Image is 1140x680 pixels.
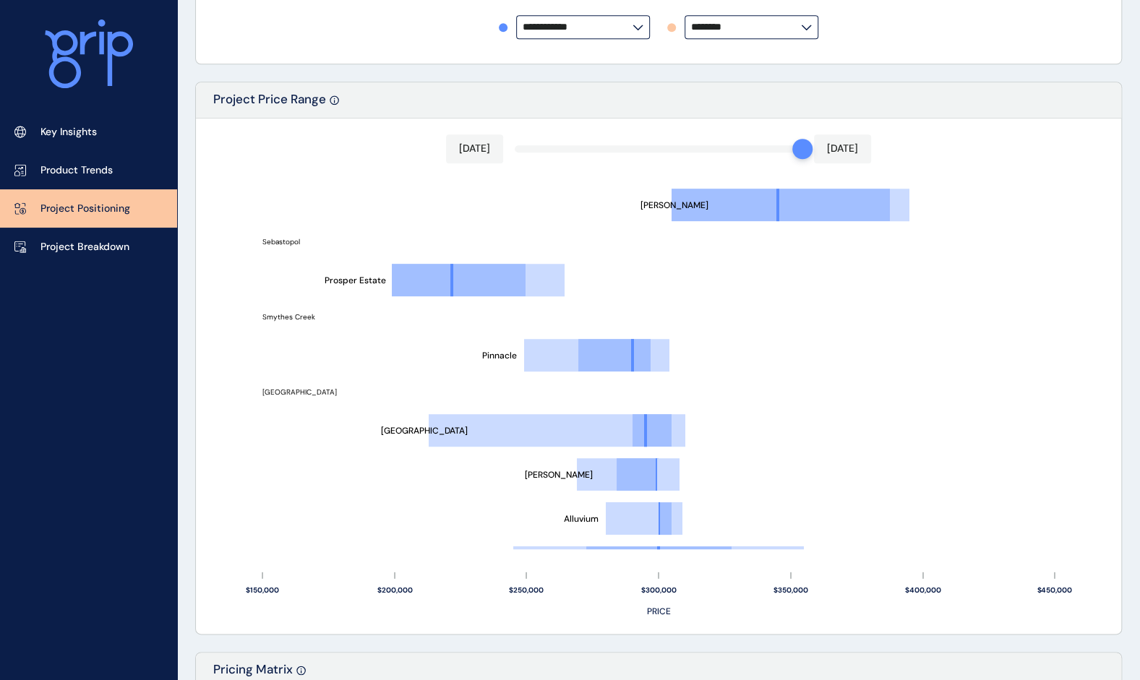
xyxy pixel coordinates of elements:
[647,606,671,617] text: PRICE
[641,585,677,595] text: $300,000
[40,240,129,254] p: Project Breakdown
[1037,585,1073,595] text: $450,000
[40,202,130,216] p: Project Positioning
[459,142,490,156] p: [DATE]
[262,312,315,322] text: Smythes Creek
[381,425,468,436] text: [GEOGRAPHIC_DATA]
[525,469,593,481] text: [PERSON_NAME]
[509,585,544,595] text: $250,000
[905,585,941,595] text: $400,000
[40,163,113,178] p: Product Trends
[262,237,300,246] text: Sebastopol
[564,513,599,525] text: Alluvium
[482,350,517,361] text: Pinnacle
[262,387,337,397] text: [GEOGRAPHIC_DATA]
[213,91,326,118] p: Project Price Range
[827,142,858,156] p: [DATE]
[325,275,386,286] text: Prosper Estate
[773,585,808,595] text: $350,000
[40,125,97,139] p: Key Insights
[246,585,279,595] text: $150,000
[377,585,413,595] text: $200,000
[640,199,708,211] text: [PERSON_NAME]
